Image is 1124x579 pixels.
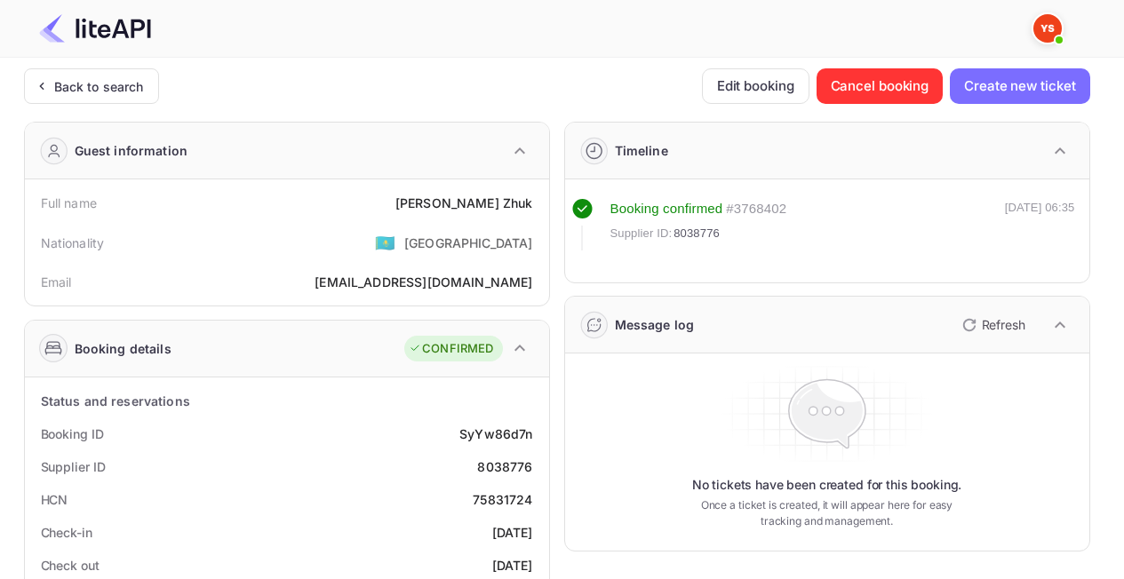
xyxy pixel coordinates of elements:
div: Back to search [54,77,144,96]
div: [DATE] [492,556,533,575]
div: Email [41,273,72,291]
div: Message log [615,315,695,334]
button: Cancel booking [817,68,944,104]
div: # 3768402 [726,199,786,219]
button: Edit booking [702,68,809,104]
img: Yandex Support [1033,14,1062,43]
p: Once a ticket is created, it will appear here for easy tracking and management. [687,497,968,529]
img: LiteAPI Logo [39,14,151,43]
div: Booking confirmed [610,199,723,219]
span: United States [375,226,395,258]
div: 8038776 [477,457,532,476]
div: Timeline [615,141,668,160]
button: Refresh [952,311,1032,339]
span: Supplier ID: [610,225,673,242]
div: SyYw86d7n [459,424,532,443]
div: 75831724 [473,490,532,509]
div: Guest information [75,141,188,160]
div: [GEOGRAPHIC_DATA] [404,234,533,252]
span: 8038776 [674,225,720,242]
p: Refresh [982,315,1025,334]
div: [EMAIL_ADDRESS][DOMAIN_NAME] [315,273,532,291]
div: HCN [41,490,68,509]
div: CONFIRMED [409,340,493,358]
div: [DATE] 06:35 [1005,199,1075,250]
div: Status and reservations [41,392,190,410]
div: [DATE] [492,523,533,542]
div: [PERSON_NAME] Zhuk [395,194,533,212]
div: Full name [41,194,97,212]
div: Booking ID [41,424,104,443]
div: Check out [41,556,100,575]
div: Nationality [41,234,105,252]
div: Check-in [41,523,92,542]
div: Booking details [75,339,171,358]
p: No tickets have been created for this booking. [692,476,962,494]
div: Supplier ID [41,457,106,476]
button: Create new ticket [950,68,1089,104]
